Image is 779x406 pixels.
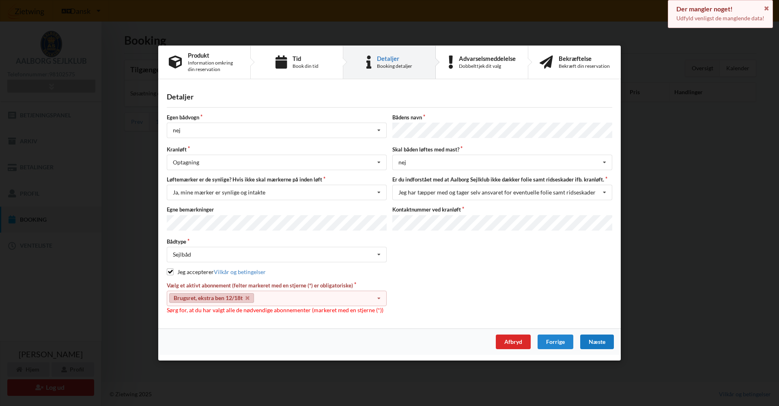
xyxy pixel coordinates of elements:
[173,190,265,196] div: Ja, mine mærker er synlige og intakte
[580,335,614,349] div: Næste
[398,190,596,196] div: Jeg har tæpper med og tager selv ansvaret for eventuelle folie samt ridseskader
[173,252,191,258] div: Sejlbåd
[173,160,199,165] div: Optagning
[169,293,254,303] a: Brugsret, ekstra ben 12/18t
[214,269,266,276] a: Vilkår og betingelser
[377,63,412,69] div: Booking detaljer
[293,55,318,62] div: Tid
[459,63,516,69] div: Dobbelttjek dit valg
[167,92,612,101] div: Detaljer
[392,114,612,121] label: Bådens navn
[167,282,387,289] label: Vælg et aktivt abonnement (felter markeret med en stjerne (*) er obligatoriske)
[173,128,181,134] div: nej
[459,55,516,62] div: Advarselsmeddelelse
[167,307,383,313] span: Sørg for, at du har valgt alle de nødvendige abonnementer (markeret med en stjerne (*))
[676,14,764,22] p: Udfyld venligst de manglende data!
[167,269,266,276] label: Jeg accepterer
[167,206,387,214] label: Egne bemærkninger
[167,114,387,121] label: Egen bådvogn
[496,335,531,349] div: Afbryd
[167,238,387,245] label: Bådtype
[538,335,573,349] div: Forrige
[559,63,610,69] div: Bekræft din reservation
[392,206,612,214] label: Kontaktnummer ved kranløft
[167,146,387,153] label: Kranløft
[398,160,406,165] div: nej
[392,176,612,183] label: Er du indforstået med at Aalborg Sejlklub ikke dækker folie samt ridseskader ifb. kranløft.
[188,60,240,73] div: Information omkring din reservation
[559,55,610,62] div: Bekræftelse
[676,5,764,13] div: Der mangler noget!
[392,146,612,153] label: Skal båden løftes med mast?
[377,55,412,62] div: Detaljer
[167,176,387,183] label: Løftemærker er de synlige? Hvis ikke skal mærkerne på inden løft
[188,52,240,58] div: Produkt
[293,63,318,69] div: Book din tid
